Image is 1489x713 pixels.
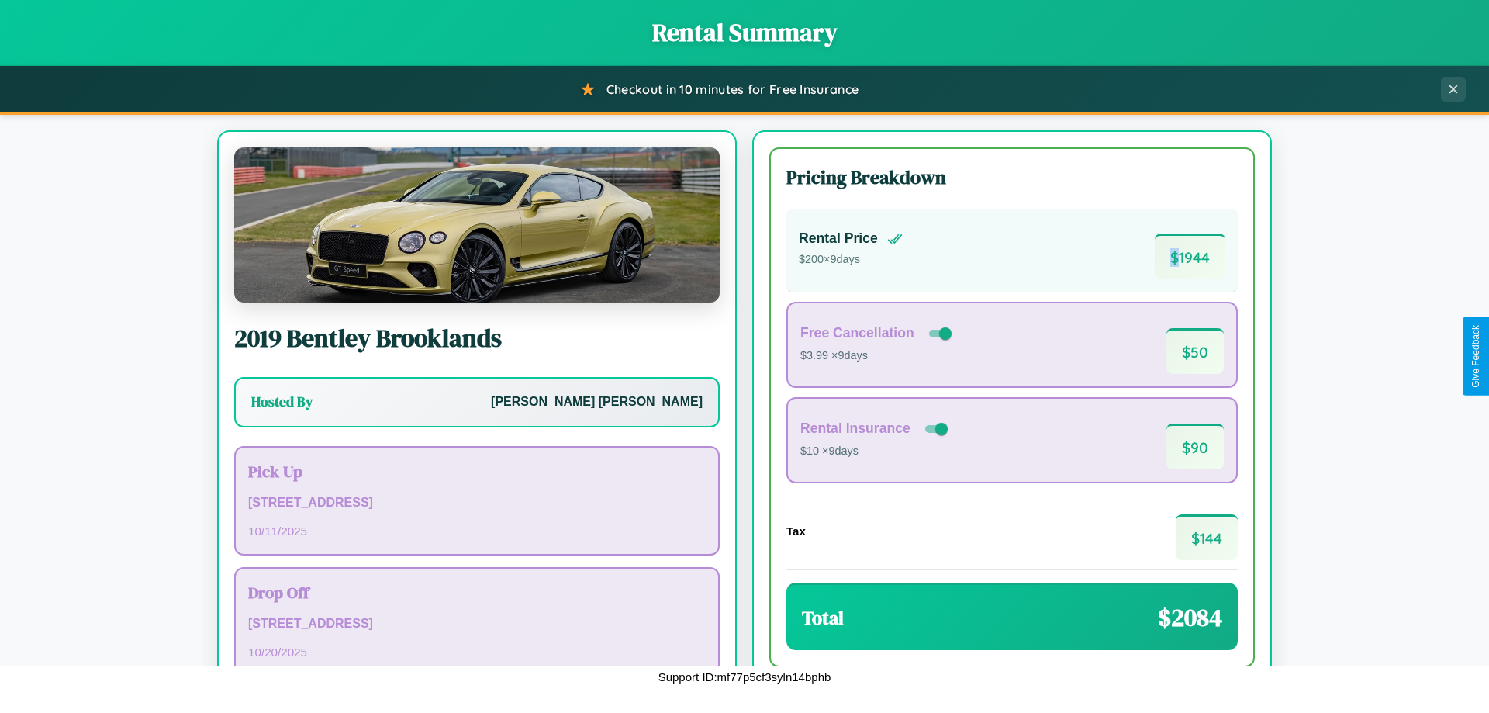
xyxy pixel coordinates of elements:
h4: Rental Insurance [800,421,910,437]
h3: Total [802,605,844,631]
h4: Rental Price [799,230,878,247]
p: $3.99 × 9 days [800,346,955,366]
img: Bentley Brooklands [234,147,720,303]
h4: Free Cancellation [800,325,914,341]
span: Checkout in 10 minutes for Free Insurance [606,81,859,97]
p: 10 / 11 / 2025 [248,521,706,542]
span: $ 144 [1176,514,1238,560]
h3: Hosted By [251,393,313,411]
h3: Drop Off [248,581,706,604]
p: [STREET_ADDRESS] [248,492,706,514]
span: $ 2084 [1158,601,1222,635]
p: [STREET_ADDRESS] [248,613,706,635]
h3: Pick Up [248,460,706,483]
p: [PERSON_NAME] [PERSON_NAME] [491,391,703,414]
p: $ 200 × 9 days [799,250,903,270]
h4: Tax [786,524,806,538]
p: Support ID: mf77p5cf3syln14bphb [658,666,831,687]
span: $ 50 [1166,328,1224,374]
span: $ 90 [1166,424,1224,469]
p: 10 / 20 / 2025 [248,642,706,663]
h1: Rental Summary [16,16,1473,50]
h3: Pricing Breakdown [786,164,1238,190]
span: $ 1944 [1155,234,1225,279]
div: Give Feedback [1470,325,1481,388]
p: $10 × 9 days [800,441,951,462]
h2: 2019 Bentley Brooklands [234,321,720,355]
